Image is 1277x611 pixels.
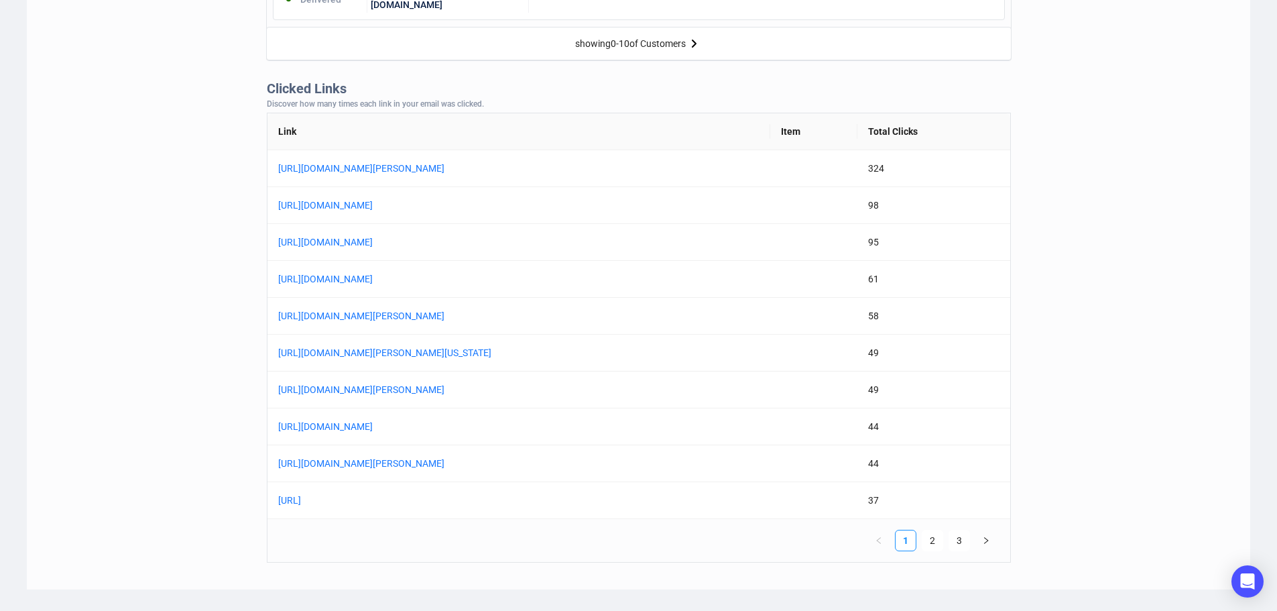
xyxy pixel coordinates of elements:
[857,113,1010,150] th: Total Clicks
[896,531,916,551] a: 1
[278,272,613,286] a: [URL][DOMAIN_NAME]
[1231,565,1264,598] div: Open Intercom Messenger
[575,38,686,49] div: showing 0 - 10 of Customers
[982,537,990,545] span: right
[857,224,1010,261] td: 95
[875,537,883,545] span: left
[857,445,1010,482] td: 44
[857,335,1010,372] td: 49
[267,100,1011,109] div: Discover how many times each link in your email was clicked.
[975,530,997,551] button: right
[267,113,770,150] th: Link
[922,531,942,551] a: 2
[686,36,702,52] img: right-arrow.svg
[278,382,613,397] a: [URL][DOMAIN_NAME][PERSON_NAME]
[975,530,997,551] li: Next Page
[857,150,1010,187] td: 324
[857,298,1010,335] td: 58
[895,530,916,551] li: 1
[278,345,613,360] a: [URL][DOMAIN_NAME][PERSON_NAME][US_STATE]
[278,493,613,508] a: [URL]
[278,198,613,213] a: [URL][DOMAIN_NAME]
[857,261,1010,298] td: 61
[267,81,1011,97] div: Clicked Links
[857,187,1010,224] td: 98
[278,309,613,323] a: [URL][DOMAIN_NAME][PERSON_NAME]
[770,113,858,150] th: Item
[278,235,613,249] a: [URL][DOMAIN_NAME]
[278,456,613,471] a: [URL][DOMAIN_NAME][PERSON_NAME]
[278,419,613,434] a: [URL][DOMAIN_NAME]
[868,530,890,551] li: Previous Page
[857,408,1010,445] td: 44
[949,530,970,551] li: 3
[868,530,890,551] button: left
[278,161,613,176] a: [URL][DOMAIN_NAME][PERSON_NAME]
[922,530,943,551] li: 2
[949,531,969,551] a: 3
[857,482,1010,519] td: 37
[857,372,1010,408] td: 49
